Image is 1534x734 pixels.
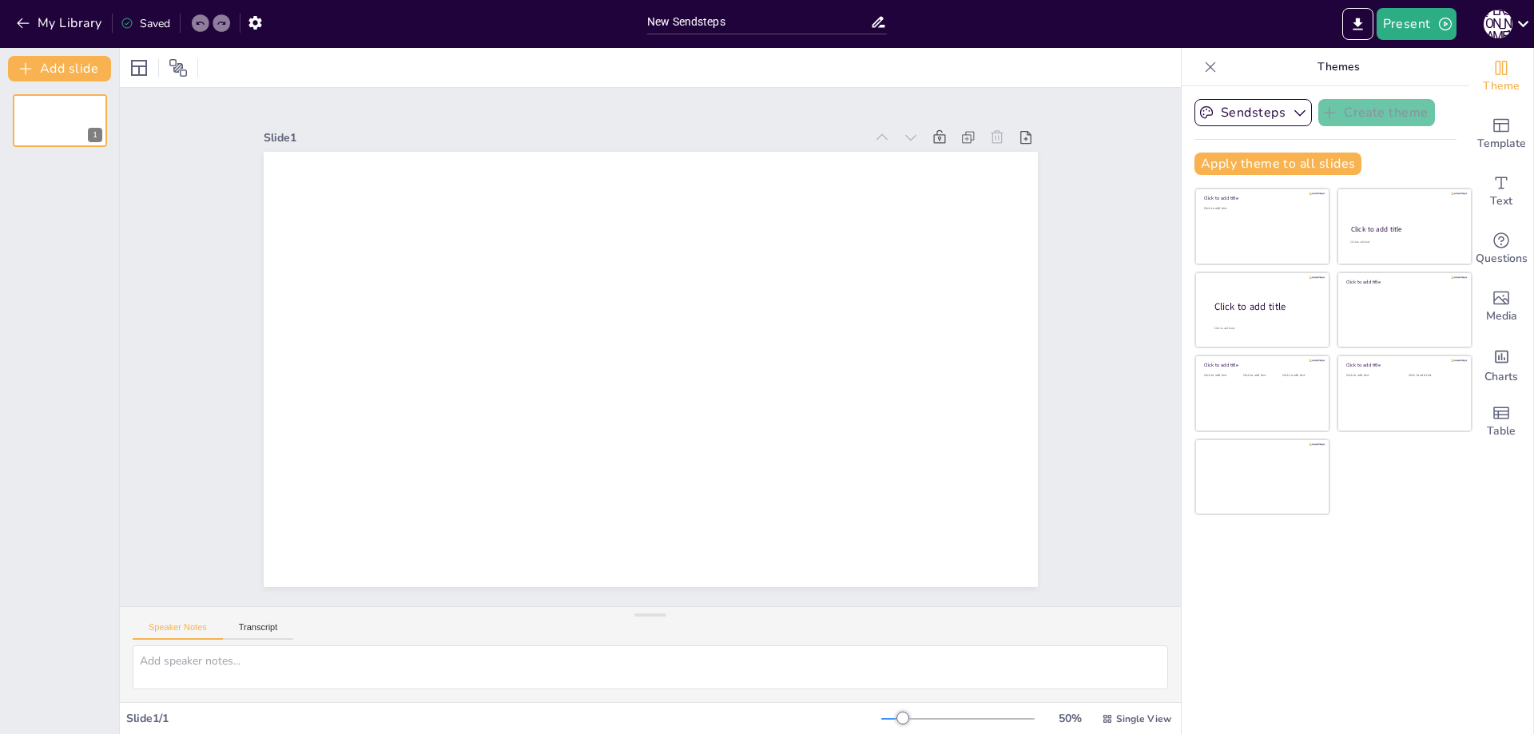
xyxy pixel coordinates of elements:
div: Add text boxes [1469,163,1533,220]
span: Table [1487,423,1516,440]
div: Click to add text [1409,374,1459,378]
div: Layout [126,55,152,81]
button: Create theme [1318,99,1435,126]
div: Add a table [1469,393,1533,450]
button: Present [1377,8,1457,40]
button: Apply theme to all slides [1194,153,1361,175]
button: My Library [12,10,109,36]
div: Add charts and graphs [1469,335,1533,393]
div: Click to add text [1243,374,1279,378]
span: Charts [1484,368,1518,386]
div: Click to add text [1350,240,1457,244]
div: Add ready made slides [1469,105,1533,163]
div: Saved [121,16,170,31]
div: Click to add title [1346,362,1460,368]
div: Slide 1 [264,130,865,145]
span: Template [1477,135,1526,153]
button: Add slide [8,56,111,81]
p: Themes [1223,48,1453,86]
div: Click to add title [1346,279,1460,285]
div: Click to add title [1204,195,1318,201]
div: Click to add text [1204,207,1318,211]
div: Add images, graphics, shapes or video [1469,278,1533,335]
div: [PERSON_NAME] [1484,10,1512,38]
button: Transcript [223,622,294,640]
div: Click to add title [1204,362,1318,368]
div: 50 % [1051,711,1089,726]
div: Click to add title [1351,224,1457,234]
button: [PERSON_NAME] [1484,8,1512,40]
div: Click to add text [1346,374,1397,378]
span: Theme [1483,77,1520,95]
div: Get real-time input from your audience [1469,220,1533,278]
button: Speaker Notes [133,622,223,640]
div: 1 [13,94,107,147]
div: Click to add title [1214,300,1317,313]
div: Change the overall theme [1469,48,1533,105]
button: Sendsteps [1194,99,1312,126]
span: Single View [1116,712,1171,725]
input: Insert title [647,10,870,34]
span: Media [1486,307,1517,325]
div: 1 [88,128,102,142]
div: Slide 1 / 1 [126,711,881,726]
div: Click to add text [1204,374,1240,378]
div: Click to add text [1282,374,1318,378]
button: Export to PowerPoint [1342,8,1373,40]
span: Text [1490,192,1512,210]
div: Click to add body [1214,326,1315,330]
span: Questions [1476,250,1528,268]
span: Position [169,58,188,77]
